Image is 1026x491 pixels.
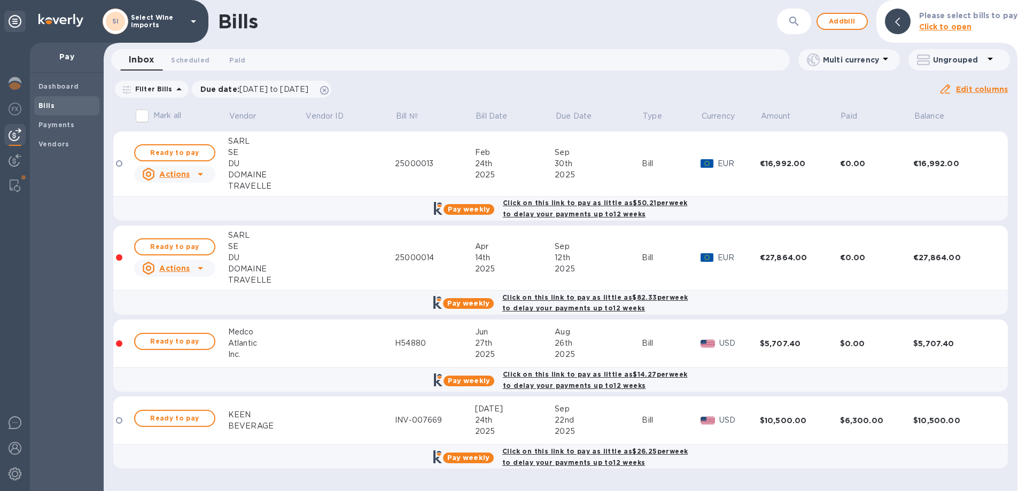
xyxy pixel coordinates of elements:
[719,338,760,349] p: USD
[395,415,475,426] div: INV-007669
[131,84,173,93] p: Filter Bills
[555,252,642,263] div: 12th
[760,415,840,426] div: $10,500.00
[555,326,642,338] div: Aug
[760,158,840,169] div: €16,992.00
[144,335,206,348] span: Ready to pay
[760,338,840,349] div: $5,707.40
[395,158,475,169] div: 25000013
[131,14,184,29] p: Select Wine Imports
[228,241,305,252] div: SE
[4,11,26,32] div: Unpin categories
[228,349,305,360] div: Inc.
[228,409,305,420] div: KEEN
[144,146,206,159] span: Ready to pay
[228,158,305,169] div: DU
[761,111,805,122] span: Amount
[823,54,879,65] p: Multi currency
[555,426,642,437] div: 2025
[396,111,432,122] span: Bill №
[702,111,735,122] p: Currency
[395,252,475,263] div: 25000014
[475,403,555,415] div: [DATE]
[718,158,760,169] p: EUR
[447,299,489,307] b: Pay weekly
[476,111,521,122] span: Bill Date
[9,103,21,115] img: Foreign exchange
[306,111,343,122] p: Vendor ID
[555,169,642,181] div: 2025
[228,338,305,349] div: Atlantic
[556,111,605,122] span: Due Date
[643,111,662,122] p: Type
[112,17,119,25] b: SI
[555,158,642,169] div: 30th
[840,252,914,263] div: €0.00
[555,241,642,252] div: Sep
[134,238,215,255] button: Ready to pay
[134,333,215,350] button: Ready to pay
[555,147,642,158] div: Sep
[228,136,305,147] div: SARL
[38,121,74,129] b: Payments
[840,158,914,169] div: €0.00
[643,111,676,122] span: Type
[159,170,190,178] u: Actions
[475,415,555,426] div: 24th
[153,110,181,121] p: Mark all
[642,252,701,263] div: Bill
[228,147,305,158] div: SE
[841,111,857,122] p: Paid
[475,158,555,169] div: 24th
[555,263,642,275] div: 2025
[642,415,701,426] div: Bill
[38,14,83,27] img: Logo
[228,263,305,275] div: DOMAINE
[913,338,993,349] div: $5,707.40
[144,412,206,425] span: Ready to pay
[475,426,555,437] div: 2025
[144,240,206,253] span: Ready to pay
[555,349,642,360] div: 2025
[38,51,95,62] p: Pay
[642,338,701,349] div: Bill
[933,54,984,65] p: Ungrouped
[840,415,914,426] div: $6,300.00
[913,252,993,263] div: €27,864.00
[841,111,871,122] span: Paid
[229,111,256,122] p: Vendor
[396,111,418,122] p: Bill №
[129,52,154,67] span: Inbox
[306,111,357,122] span: Vendor ID
[642,158,701,169] div: Bill
[719,415,760,426] p: USD
[447,454,489,462] b: Pay weekly
[475,338,555,349] div: 27th
[475,169,555,181] div: 2025
[555,338,642,349] div: 26th
[395,338,475,349] div: H54880
[228,169,305,181] div: DOMAINE
[475,252,555,263] div: 14th
[475,263,555,275] div: 2025
[701,340,715,347] img: USD
[192,81,332,98] div: Due date:[DATE] to [DATE]
[502,447,688,466] b: Click on this link to pay as little as $26.25 per week to delay your payments up to 12 weeks
[448,377,490,385] b: Pay weekly
[919,11,1017,20] b: Please select bills to pay
[38,102,55,110] b: Bills
[555,403,642,415] div: Sep
[502,293,688,313] b: Click on this link to pay as little as $82.33 per week to delay your payments up to 12 weeks
[760,252,840,263] div: €27,864.00
[761,111,791,122] p: Amount
[134,410,215,427] button: Ready to pay
[228,275,305,286] div: TRAVELLE
[840,338,914,349] div: $0.00
[218,10,258,33] h1: Bills
[914,111,958,122] span: Balance
[228,326,305,338] div: Medco
[448,205,490,213] b: Pay weekly
[228,252,305,263] div: DU
[914,111,944,122] p: Balance
[159,264,190,272] u: Actions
